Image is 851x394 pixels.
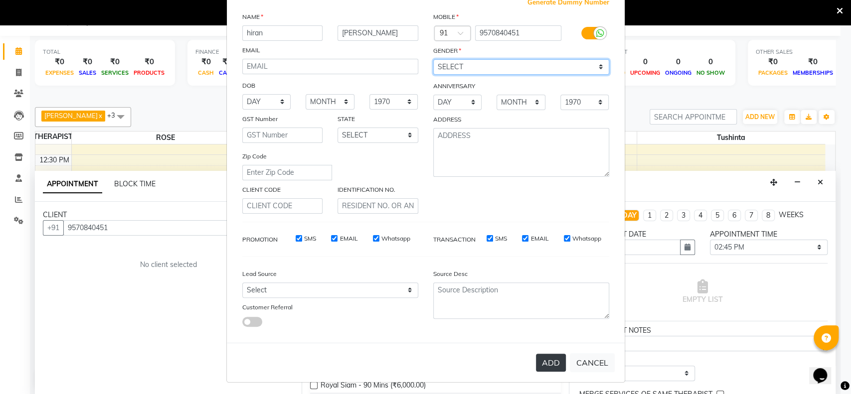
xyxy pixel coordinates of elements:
label: ANNIVERSARY [433,82,475,91]
label: MOBILE [433,12,459,21]
label: Customer Referral [242,303,293,312]
label: Lead Source [242,269,277,278]
label: TRANSACTION [433,235,476,244]
input: MOBILE [475,25,561,41]
input: EMAIL [242,59,418,74]
button: ADD [536,354,566,372]
label: CLIENT CODE [242,185,281,194]
label: SMS [304,234,316,243]
label: IDENTIFICATION NO. [338,185,395,194]
label: NAME [242,12,263,21]
input: Enter Zip Code [242,165,332,180]
label: SMS [495,234,507,243]
label: ADDRESS [433,115,461,124]
label: STATE [338,115,355,124]
label: GENDER [433,46,461,55]
label: Source Desc [433,269,468,278]
label: EMAIL [340,234,357,243]
input: RESIDENT NO. OR ANY ID [338,198,418,214]
label: Whatsapp [572,234,601,243]
label: PROMOTION [242,235,278,244]
button: CANCEL [570,353,615,372]
label: DOB [242,81,255,90]
input: FIRST NAME [242,25,323,41]
input: CLIENT CODE [242,198,323,214]
label: Zip Code [242,152,267,161]
label: GST Number [242,115,278,124]
label: Whatsapp [381,234,410,243]
label: EMAIL [530,234,548,243]
input: GST Number [242,128,323,143]
label: EMAIL [242,46,260,55]
input: LAST NAME [338,25,418,41]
